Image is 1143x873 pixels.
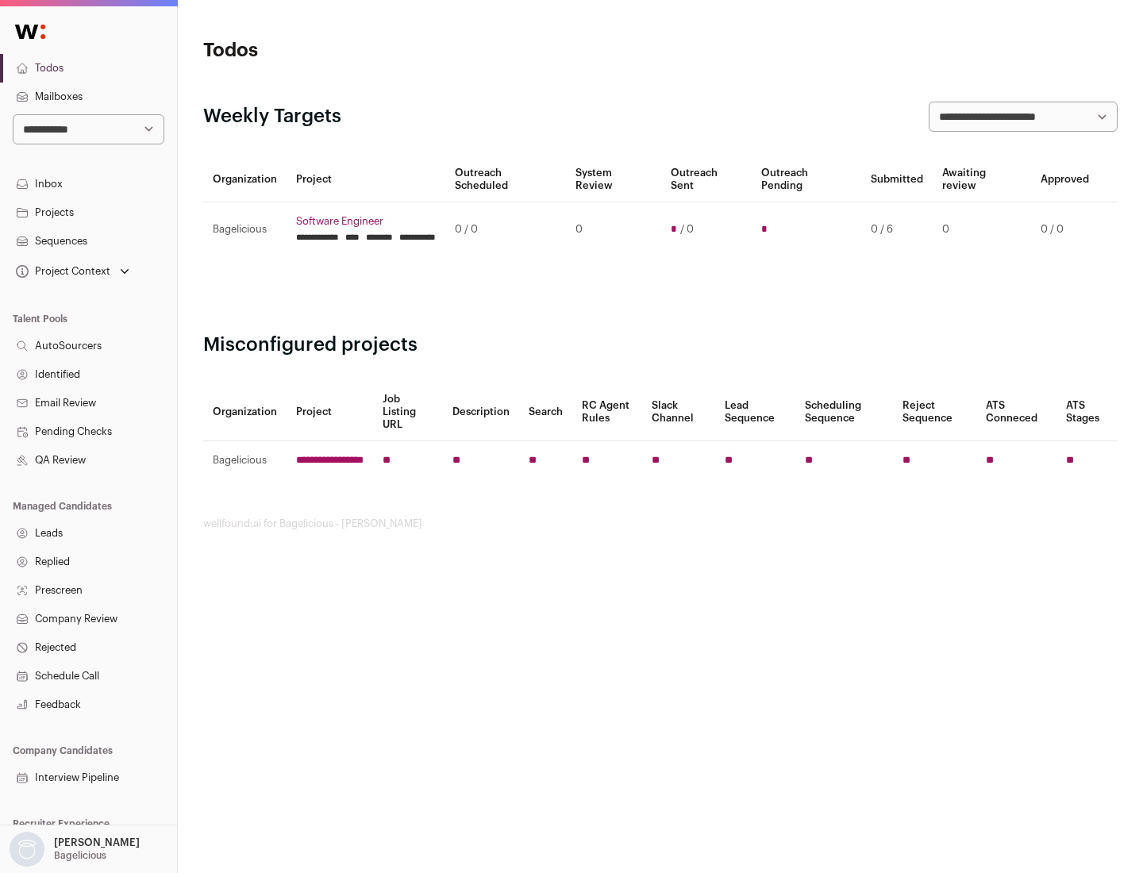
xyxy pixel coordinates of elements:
[203,333,1118,358] h2: Misconfigured projects
[203,202,287,257] td: Bagelicious
[10,832,44,867] img: nopic.png
[203,441,287,480] td: Bagelicious
[1031,157,1099,202] th: Approved
[519,383,572,441] th: Search
[795,383,893,441] th: Scheduling Sequence
[1031,202,1099,257] td: 0 / 0
[6,832,143,867] button: Open dropdown
[296,215,436,228] a: Software Engineer
[445,202,566,257] td: 0 / 0
[445,157,566,202] th: Outreach Scheduled
[861,202,933,257] td: 0 / 6
[642,383,715,441] th: Slack Channel
[203,383,287,441] th: Organization
[203,104,341,129] h2: Weekly Targets
[203,38,508,63] h1: Todos
[893,383,977,441] th: Reject Sequence
[13,265,110,278] div: Project Context
[287,157,445,202] th: Project
[661,157,752,202] th: Outreach Sent
[976,383,1056,441] th: ATS Conneced
[6,16,54,48] img: Wellfound
[1056,383,1118,441] th: ATS Stages
[54,836,140,849] p: [PERSON_NAME]
[572,383,641,441] th: RC Agent Rules
[373,383,443,441] th: Job Listing URL
[861,157,933,202] th: Submitted
[203,157,287,202] th: Organization
[752,157,860,202] th: Outreach Pending
[680,223,694,236] span: / 0
[54,849,106,862] p: Bagelicious
[566,157,660,202] th: System Review
[933,202,1031,257] td: 0
[13,260,133,283] button: Open dropdown
[933,157,1031,202] th: Awaiting review
[443,383,519,441] th: Description
[203,517,1118,530] footer: wellfound:ai for Bagelicious - [PERSON_NAME]
[715,383,795,441] th: Lead Sequence
[287,383,373,441] th: Project
[566,202,660,257] td: 0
